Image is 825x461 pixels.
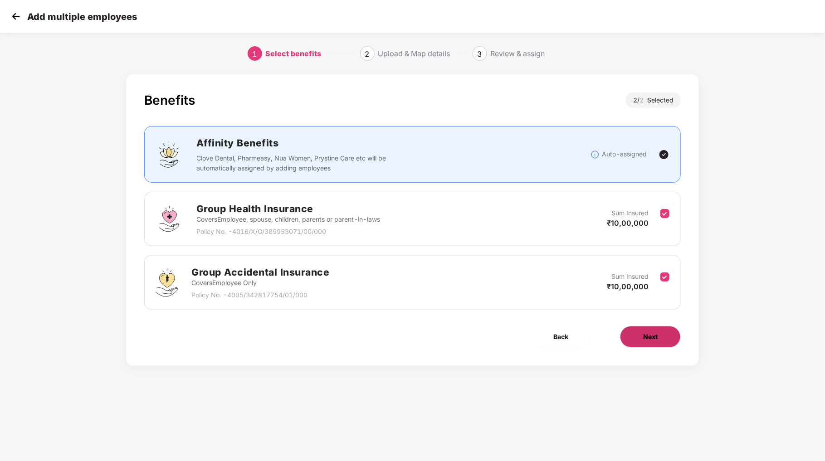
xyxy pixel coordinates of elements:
[607,282,649,291] span: ₹10,00,000
[659,149,669,160] img: svg+xml;base64,PHN2ZyBpZD0iVGljay0yNHgyNCIgeG1sbnM9Imh0dHA6Ly93d3cudzMub3JnLzIwMDAvc3ZnIiB3aWR0aD...
[156,141,183,168] img: svg+xml;base64,PHN2ZyBpZD0iQWZmaW5pdHlfQmVuZWZpdHMiIGRhdGEtbmFtZT0iQWZmaW5pdHkgQmVuZWZpdHMiIHhtbG...
[639,96,647,104] span: 2
[9,10,23,23] img: svg+xml;base64,PHN2ZyB4bWxucz0iaHR0cDovL3d3dy53My5vcmcvMjAwMC9zdmciIHdpZHRoPSIzMCIgaGVpZ2h0PSIzMC...
[196,227,380,237] p: Policy No. - 4016/X/O/389953071/00/000
[643,332,658,342] span: Next
[191,265,329,280] h2: Group Accidental Insurance
[156,205,183,233] img: svg+xml;base64,PHN2ZyBpZD0iR3JvdXBfSGVhbHRoX0luc3VyYW5jZSIgZGF0YS1uYW1lPSJHcm91cCBIZWFsdGggSW5zdX...
[196,153,392,173] p: Clove Dental, Pharmeasy, Nua Women, Prystine Care etc will be automatically assigned by adding em...
[156,268,178,297] img: svg+xml;base64,PHN2ZyB4bWxucz0iaHR0cDovL3d3dy53My5vcmcvMjAwMC9zdmciIHdpZHRoPSI0OS4zMjEiIGhlaWdodD...
[365,49,370,58] span: 2
[553,332,568,342] span: Back
[591,150,600,159] img: svg+xml;base64,PHN2ZyBpZD0iSW5mb18tXzMyeDMyIiBkYXRhLW5hbWU9IkluZm8gLSAzMngzMiIgeG1sbnM9Imh0dHA6Ly...
[196,136,522,150] h2: Affinity Benefits
[626,92,681,108] div: 2 / Selected
[191,290,329,300] p: Policy No. - 4005/342817754/01/000
[620,326,681,348] button: Next
[27,11,137,22] p: Add multiple employees
[491,46,545,61] div: Review & assign
[611,272,649,281] p: Sum Insured
[478,49,482,58] span: 3
[253,49,257,58] span: 1
[378,46,450,61] div: Upload & Map details
[602,149,647,159] p: Auto-assigned
[607,218,649,228] span: ₹10,00,000
[196,201,380,216] h2: Group Health Insurance
[144,92,195,108] div: Benefits
[191,278,329,288] p: Covers Employee Only
[611,208,649,218] p: Sum Insured
[266,46,322,61] div: Select benefits
[196,214,380,224] p: Covers Employee, spouse, children, parents or parent-in-laws
[531,326,591,348] button: Back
